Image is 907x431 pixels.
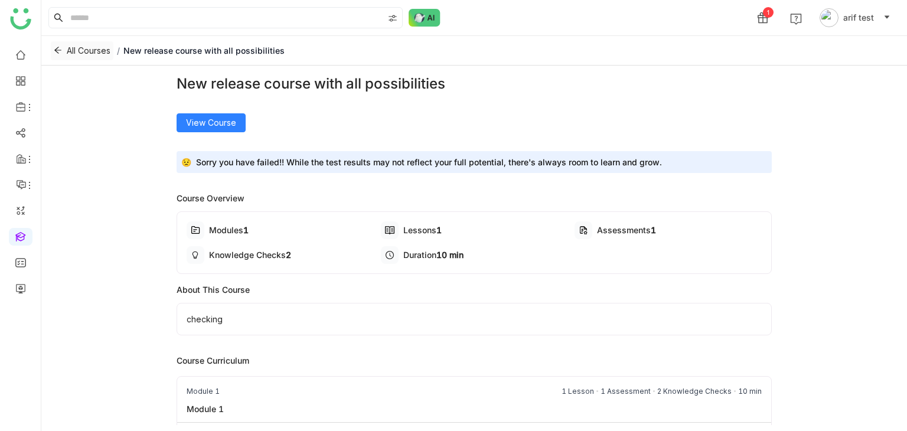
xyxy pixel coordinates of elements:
div: 1 Lesson 1 Assessment 2 Knowledge Checks 10 min [562,386,762,397]
img: search-type.svg [388,14,397,23]
img: type [579,226,588,235]
div: Course Overview [177,192,772,204]
div: About This Course [177,283,772,296]
img: help.svg [790,13,802,25]
span: Sorry you have failed!! While the test results may not reflect your full potential, there's alway... [196,156,662,168]
button: arif test [817,8,893,27]
span: Lessons [403,225,436,235]
div: 😟 [177,151,772,173]
div: checking [177,303,772,335]
span: 2 [286,250,291,260]
div: Module 1 [187,386,220,397]
span: Duration [403,250,436,260]
img: type [191,226,200,235]
span: arif test [843,11,874,24]
span: Modules [209,225,243,235]
div: 1 [763,7,774,18]
span: 10 min [436,250,464,260]
span: Knowledge Checks [209,250,286,260]
span: 1 [243,225,249,235]
span: All Courses [67,44,110,57]
button: All Courses [51,41,113,60]
div: Course Curriculum [177,354,772,367]
img: type [191,250,200,260]
span: Assessments [597,225,651,235]
span: / [117,45,120,55]
img: ask-buddy-normal.svg [409,9,441,27]
span: 1 [436,225,442,235]
span: View Course [186,116,236,129]
span: New release course with all possibilities [123,45,285,55]
span: 1 [651,225,656,235]
img: logo [10,8,31,30]
button: View Course [177,113,246,132]
div: New release course with all possibilities [177,73,772,94]
img: type [385,226,394,235]
img: avatar [820,8,839,27]
div: Module 1 [177,403,233,415]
